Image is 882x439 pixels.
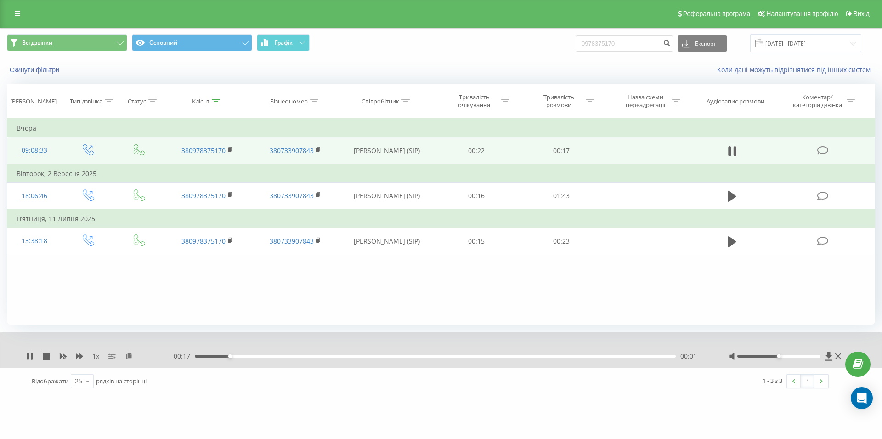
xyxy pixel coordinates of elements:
[132,34,252,51] button: Основний
[450,93,499,109] div: Тривалість очікування
[22,39,52,46] span: Всі дзвінки
[257,34,310,51] button: Графік
[851,387,873,409] div: Open Intercom Messenger
[275,40,293,46] span: Графік
[171,352,195,361] span: - 00:17
[7,66,64,74] button: Скинути фільтри
[854,10,870,17] span: Вихід
[181,146,226,155] a: 380978375170
[270,237,314,245] a: 380733907843
[10,97,57,105] div: [PERSON_NAME]
[519,137,603,165] td: 00:17
[17,142,52,160] div: 09:08:33
[434,137,519,165] td: 00:22
[32,377,68,385] span: Відображати
[7,210,875,228] td: П’ятниця, 11 Липня 2025
[683,10,751,17] span: Реферальна програма
[7,34,127,51] button: Всі дзвінки
[339,137,434,165] td: [PERSON_NAME] (SIP)
[576,35,673,52] input: Пошук за номером
[192,97,209,105] div: Клієнт
[434,182,519,210] td: 00:16
[96,377,147,385] span: рядків на сторінці
[270,97,308,105] div: Бізнес номер
[621,93,670,109] div: Назва схеми переадресації
[70,97,102,105] div: Тип дзвінка
[519,228,603,255] td: 00:23
[766,10,838,17] span: Налаштування профілю
[717,65,875,74] a: Коли дані можуть відрізнятися вiд інших систем
[7,165,875,183] td: Вівторок, 2 Вересня 2025
[17,187,52,205] div: 18:06:46
[181,191,226,200] a: 380978375170
[362,97,399,105] div: Співробітник
[270,191,314,200] a: 380733907843
[680,352,697,361] span: 00:01
[92,352,99,361] span: 1 x
[339,228,434,255] td: [PERSON_NAME] (SIP)
[678,35,727,52] button: Експорт
[339,182,434,210] td: [PERSON_NAME] (SIP)
[75,376,82,386] div: 25
[763,376,782,385] div: 1 - 3 з 3
[228,354,232,358] div: Accessibility label
[707,97,764,105] div: Аудіозапис розмови
[7,119,875,137] td: Вчора
[128,97,146,105] div: Статус
[434,228,519,255] td: 00:15
[777,354,780,358] div: Accessibility label
[270,146,314,155] a: 380733907843
[181,237,226,245] a: 380978375170
[519,182,603,210] td: 01:43
[534,93,583,109] div: Тривалість розмови
[17,232,52,250] div: 13:38:18
[801,375,814,388] a: 1
[791,93,844,109] div: Коментар/категорія дзвінка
